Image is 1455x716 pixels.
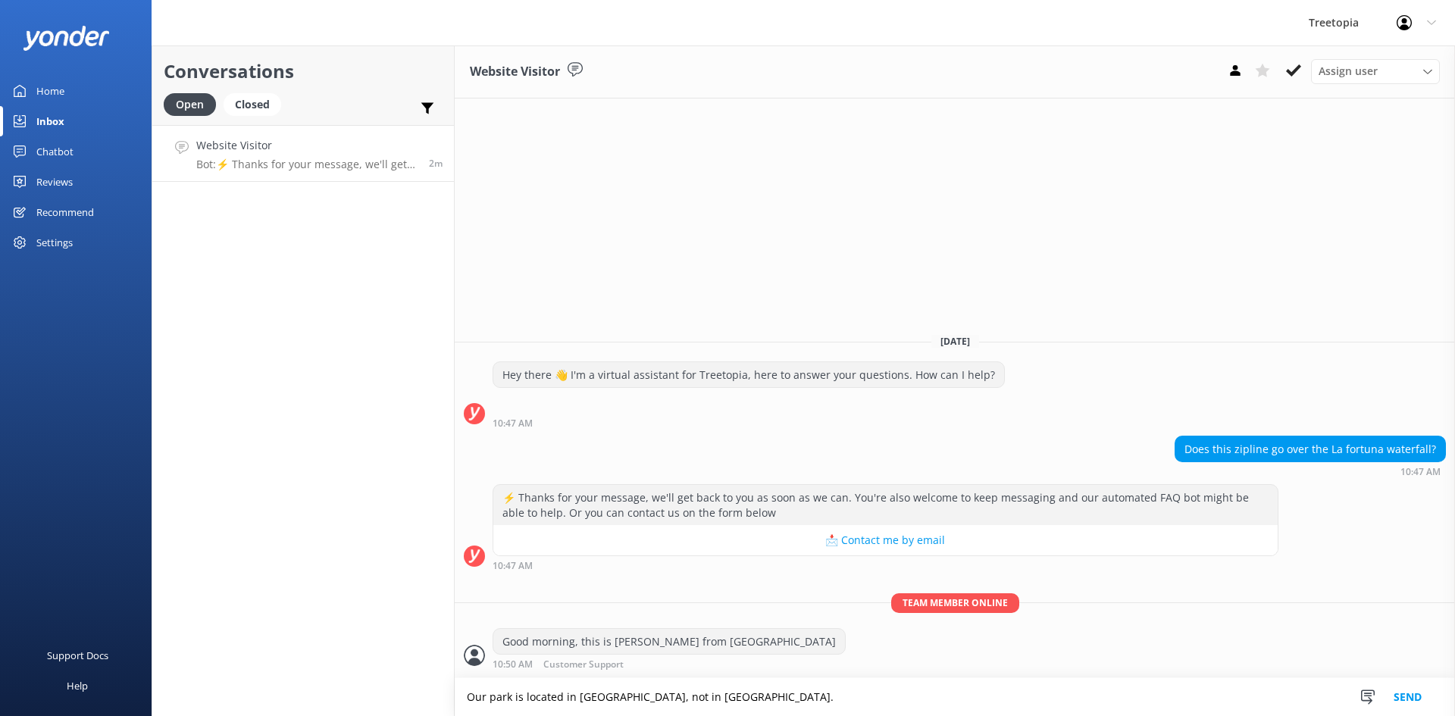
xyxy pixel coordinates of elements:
div: Settings [36,227,73,258]
div: Open [164,93,216,116]
div: Good morning, this is [PERSON_NAME] from [GEOGRAPHIC_DATA] [493,629,845,655]
div: Hey there 👋 I'm a virtual assistant for Treetopia, here to answer your questions. How can I help? [493,362,1004,388]
div: Aug 30 2025 10:47am (UTC -06:00) America/Mexico_City [1175,466,1446,477]
strong: 10:50 AM [493,660,533,670]
span: Team member online [891,593,1019,612]
h4: Website Visitor [196,137,418,154]
div: Reviews [36,167,73,197]
div: Inbox [36,106,64,136]
a: Website VisitorBot:⚡ Thanks for your message, we'll get back to you as soon as we can. You're als... [152,125,454,182]
p: Bot: ⚡ Thanks for your message, we'll get back to you as soon as we can. You're also welcome to k... [196,158,418,171]
div: Closed [224,93,281,116]
h3: Website Visitor [470,62,560,82]
h2: Conversations [164,57,443,86]
div: Aug 30 2025 10:47am (UTC -06:00) America/Mexico_City [493,417,1005,428]
strong: 10:47 AM [1400,467,1441,477]
button: 📩 Contact me by email [493,525,1278,555]
div: Recommend [36,197,94,227]
button: Send [1379,678,1436,716]
div: Assign User [1311,59,1440,83]
span: [DATE] [931,335,979,348]
div: Does this zipline go over the La fortuna waterfall? [1175,436,1445,462]
a: Open [164,95,224,112]
span: Aug 30 2025 10:47am (UTC -06:00) America/Mexico_City [429,157,443,170]
textarea: Our park is located in [GEOGRAPHIC_DATA], not in [GEOGRAPHIC_DATA]. [455,678,1455,716]
div: Aug 30 2025 10:50am (UTC -06:00) America/Mexico_City [493,658,846,670]
span: Customer Support [543,660,624,670]
div: Home [36,76,64,106]
div: Help [67,671,88,701]
strong: 10:47 AM [493,419,533,428]
div: Support Docs [47,640,108,671]
a: Closed [224,95,289,112]
div: ⚡ Thanks for your message, we'll get back to you as soon as we can. You're also welcome to keep m... [493,485,1278,525]
img: yonder-white-logo.png [23,26,110,51]
span: Assign user [1319,63,1378,80]
div: Chatbot [36,136,74,167]
div: Aug 30 2025 10:47am (UTC -06:00) America/Mexico_City [493,560,1278,571]
strong: 10:47 AM [493,561,533,571]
